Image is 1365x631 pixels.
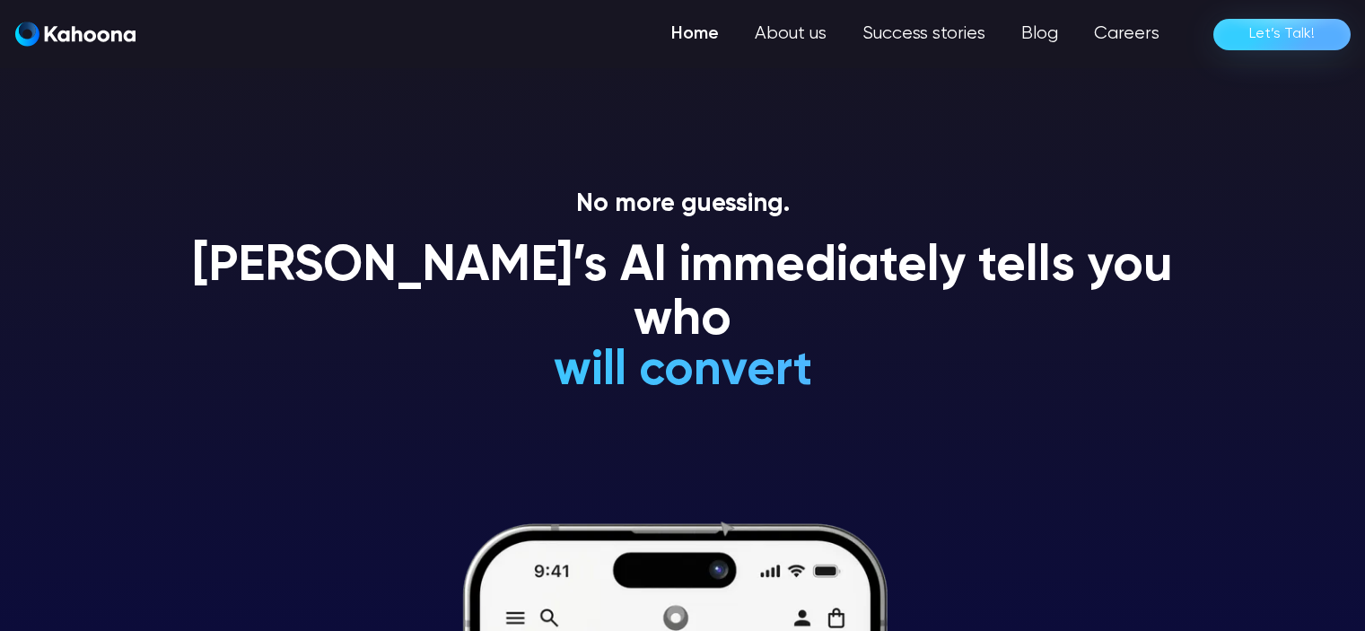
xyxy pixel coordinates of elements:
[171,189,1194,220] p: No more guessing.
[1213,19,1351,50] a: Let’s Talk!
[418,345,947,398] h1: will convert
[844,16,1003,52] a: Success stories
[737,16,844,52] a: About us
[171,241,1194,347] h1: [PERSON_NAME]’s AI immediately tells you who
[15,22,136,48] a: home
[15,22,136,47] img: Kahoona logo white
[653,16,737,52] a: Home
[1076,16,1177,52] a: Careers
[1249,20,1315,48] div: Let’s Talk!
[1003,16,1076,52] a: Blog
